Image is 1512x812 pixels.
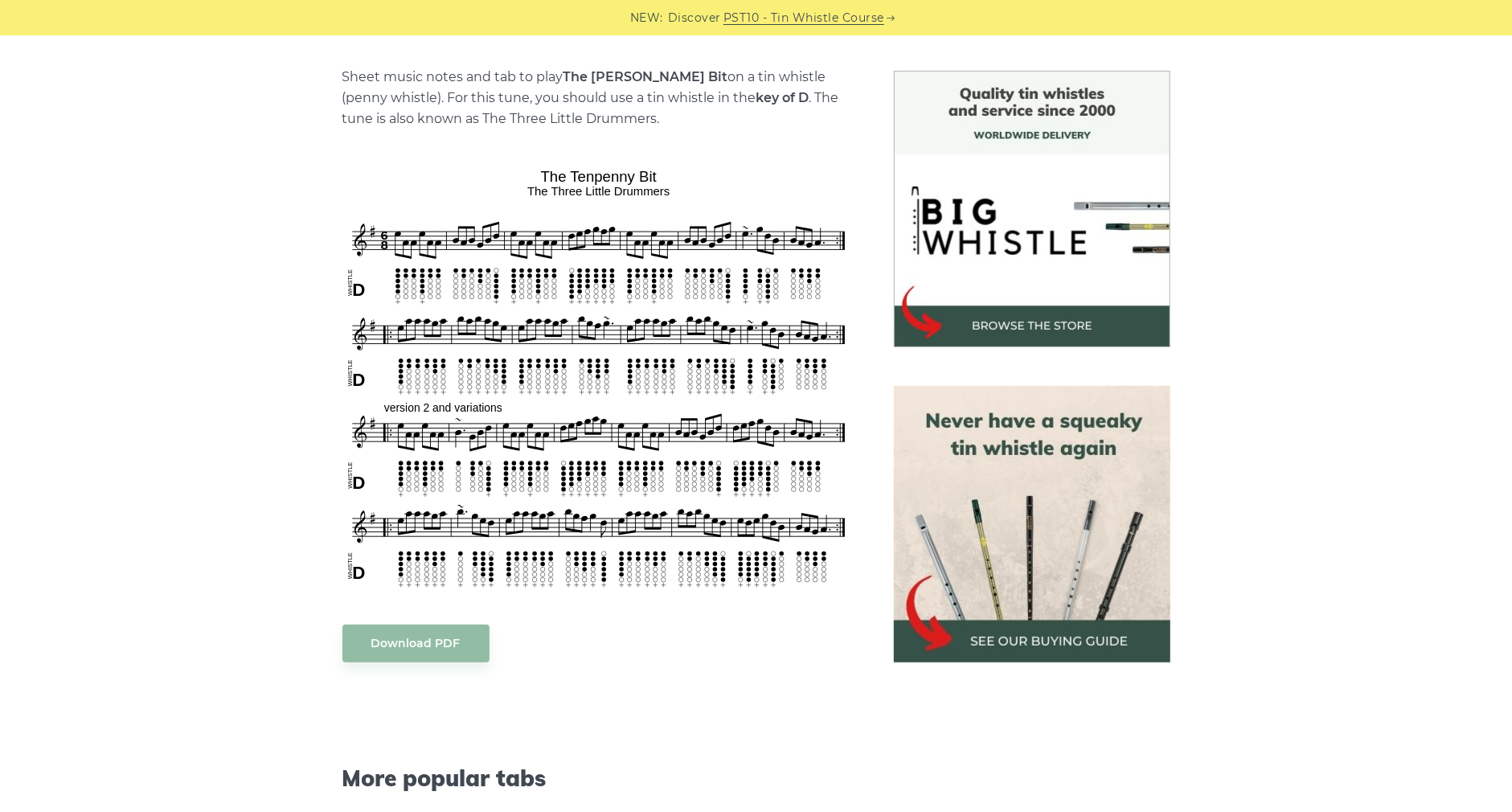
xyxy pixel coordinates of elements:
[630,9,663,27] span: NEW:
[756,90,809,105] strong: key of D
[342,765,855,792] span: More popular tabs
[894,71,1170,347] img: BigWhistle Tin Whistle Store
[342,162,855,592] img: The Tenpenny Bit Tin Whistle Tabs & Sheet Music
[723,9,884,27] a: PST10 - Tin Whistle Course
[342,625,490,662] a: Download PDF
[668,9,721,27] span: Discover
[563,69,728,84] strong: The [PERSON_NAME] Bit
[894,386,1170,662] img: tin whistle buying guide
[342,67,855,129] p: Sheet music notes and tab to play on a tin whistle (penny whistle). For this tune, you should use...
